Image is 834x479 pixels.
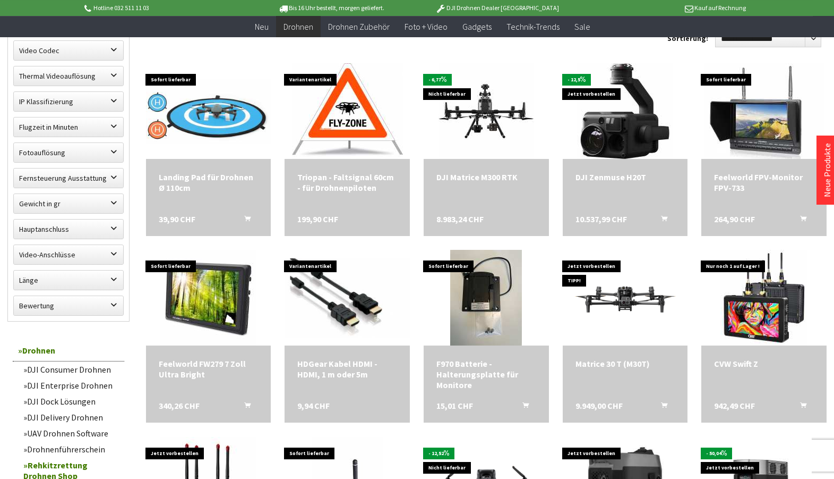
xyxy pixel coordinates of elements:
[580,2,746,14] p: Kauf auf Rechnung
[297,172,397,193] div: Triopan - Faltsignal 60cm - für Drohnenpiloten
[648,214,674,228] button: In den Warenkorb
[285,258,410,337] img: HDGear Kabel HDMI - HDMI, 1 m oder 5m
[328,21,390,32] span: Drohnen Zubehör
[297,358,397,380] div: HDGear Kabel HDMI - HDMI, 1 m oder 5m
[577,63,673,159] img: DJI Zenmuse H20T
[575,172,675,182] div: DJI Zenmuse H20T
[159,172,259,193] a: Landing Pad für Drohnen Ø 110cm 39,90 CHF In den Warenkorb
[297,214,338,224] span: 199,90 CHF
[575,358,675,369] div: Matrice 30 T (M30T)
[14,66,123,86] label: Thermal Videoauflösung
[18,441,124,457] a: Drohnenführerschein
[292,63,403,159] img: Triopan - Faltsignal 60cm - für Drohnenpiloten
[297,172,397,193] a: Triopan - Faltsignal 60cm - für Drohnenpiloten 199,90 CHF
[14,92,123,111] label: IP Klassifizierung
[436,172,536,182] div: DJI Matrice M300 RTK
[18,409,124,425] a: DJI Delivery Drohnen
[231,400,257,414] button: In den Warenkorb
[160,250,256,346] img: Feelworld FW279 7 Zoll Ultra Bright
[450,250,522,346] img: F970 Batterie - Halterungsplatte für Monitore
[787,400,813,414] button: In den Warenkorb
[414,2,580,14] p: DJI Drohnen Dealer [GEOGRAPHIC_DATA]
[510,400,535,414] button: In den Warenkorb
[455,16,499,38] a: Gadgets
[159,172,259,193] div: Landing Pad für Drohnen Ø 110cm
[297,400,330,411] span: 9,94 CHF
[499,16,567,38] a: Technik-Trends
[14,220,123,239] label: Hauptanschluss
[14,41,123,60] label: Video Codec
[18,377,124,393] a: DJI Enterprise Drohnen
[436,358,536,390] a: F970 Batterie - Halterungsplatte für Monitore 15,01 CHF In den Warenkorb
[247,16,276,38] a: Neu
[704,63,824,159] img: Feelworld FPV-Monitor FPV-733
[436,172,536,182] a: DJI Matrice M300 RTK 8.983,24 CHF
[575,214,627,224] span: 10.537,99 CHF
[248,2,414,14] p: Bis 16 Uhr bestellt, morgen geliefert.
[567,16,598,38] a: Sale
[297,358,397,380] a: HDGear Kabel HDMI - HDMI, 1 m oder 5m 9,94 CHF
[714,172,814,193] div: Feelworld FPV-Monitor FPV-733
[159,358,259,380] div: Feelworld FW279 7 Zoll Ultra Bright
[146,79,271,144] img: Landing Pad für Drohnen Ø 110cm
[397,16,455,38] a: Foto + Video
[575,358,675,369] a: Matrice 30 T (M30T) 9.949,00 CHF In den Warenkorb
[714,358,814,369] div: CVW Swift Z
[255,21,269,32] span: Neu
[714,400,755,411] span: 942,49 CHF
[159,358,259,380] a: Feelworld FW279 7 Zoll Ultra Bright 340,26 CHF In den Warenkorb
[439,63,534,159] img: DJI Matrice M300 RTK
[18,425,124,441] a: UAV Drohnen Software
[321,16,397,38] a: Drohnen Zubehör
[14,117,123,137] label: Flugzeit in Minuten
[159,400,200,411] span: 340,26 CHF
[14,169,123,188] label: Fernsteuerung Ausstattung
[18,362,124,377] a: DJI Consumer Drohnen
[574,21,590,32] span: Sale
[283,21,313,32] span: Drohnen
[714,358,814,369] a: CVW Swift Z 942,49 CHF In den Warenkorb
[14,245,123,264] label: Video-Anschlüsse
[648,400,674,414] button: In den Warenkorb
[787,214,813,228] button: In den Warenkorb
[14,194,123,213] label: Gewicht in gr
[822,143,832,197] a: Neue Produkte
[506,21,560,32] span: Technik-Trends
[14,271,123,290] label: Länge
[436,358,536,390] div: F970 Batterie - Halterungsplatte für Monitore
[405,21,448,32] span: Foto + Video
[231,214,257,228] button: In den Warenkorb
[575,172,675,182] a: DJI Zenmuse H20T 10.537,99 CHF In den Warenkorb
[159,214,195,224] span: 39,90 CHF
[667,30,708,47] label: Sortierung:
[563,263,688,333] img: Matrice 30 T (M30T)
[14,296,123,315] label: Bewertung
[462,21,492,32] span: Gadgets
[714,214,755,224] span: 264,90 CHF
[714,172,814,193] a: Feelworld FPV-Monitor FPV-733 264,90 CHF In den Warenkorb
[18,393,124,409] a: DJI Dock Lösungen
[720,250,807,346] img: CVW Swift Z
[83,2,248,14] p: Hotline 032 511 11 03
[436,400,473,411] span: 15,01 CHF
[13,340,124,362] a: Drohnen
[436,214,484,224] span: 8.983,24 CHF
[575,400,623,411] span: 9.949,00 CHF
[276,16,321,38] a: Drohnen
[14,143,123,162] label: Fotoauflösung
